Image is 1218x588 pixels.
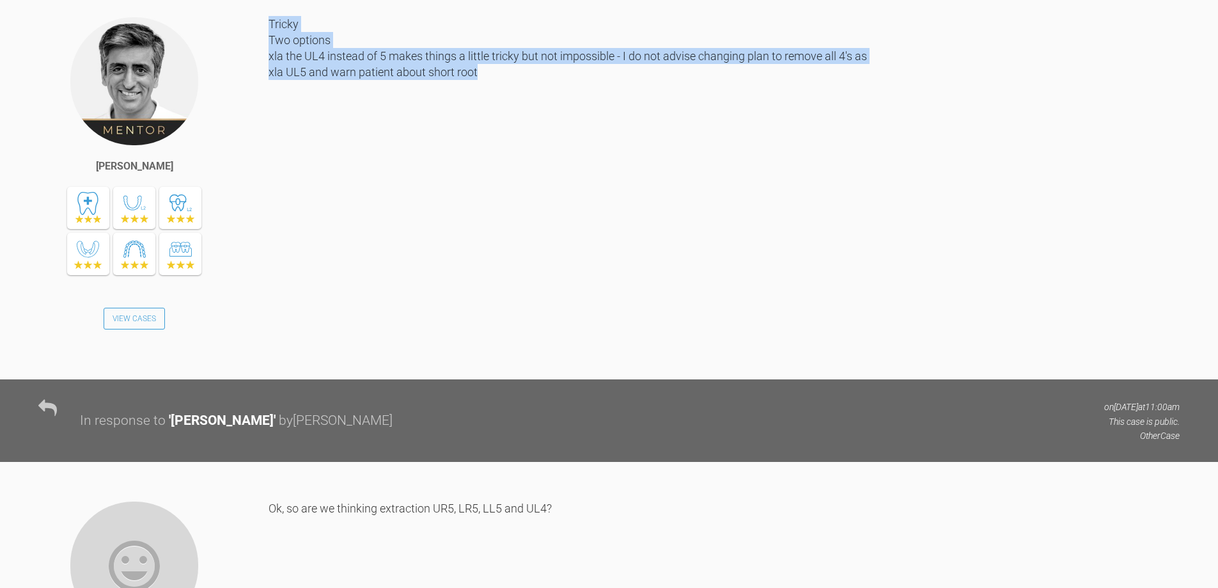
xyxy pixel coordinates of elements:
p: This case is public. [1104,415,1180,429]
p: Other Case [1104,429,1180,443]
a: View Cases [104,308,165,330]
div: Tricky Two options xla the UL4 instead of 5 makes things a little tricky but not impossible - I d... [269,16,1180,360]
p: on [DATE] at 11:00am [1104,400,1180,414]
img: Asif Chatoo [69,16,199,147]
div: [PERSON_NAME] [96,158,173,175]
div: ' [PERSON_NAME] ' [169,410,276,432]
div: by [PERSON_NAME] [279,410,393,432]
div: In response to [80,410,166,432]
